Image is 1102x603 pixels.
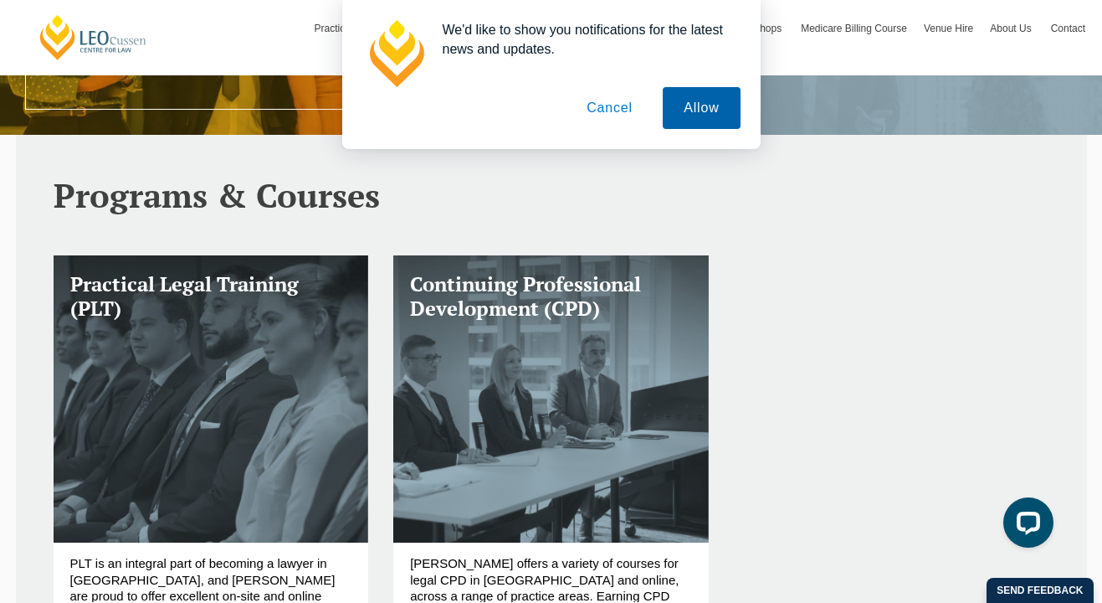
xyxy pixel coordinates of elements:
[566,87,654,129] button: Cancel
[410,272,692,321] h3: Continuing Professional Development (CPD)
[663,87,740,129] button: Allow
[410,555,692,602] p: [PERSON_NAME] offers a variety of courses for legal CPD in [GEOGRAPHIC_DATA] and online, across a...
[362,20,429,87] img: notification icon
[990,491,1060,561] iframe: LiveChat chat widget
[393,255,709,543] a: Continuing Professional Development (CPD)
[70,272,352,321] h3: Practical Legal Training (PLT)
[54,177,1049,214] h2: Programs & Courses
[54,255,369,543] a: Practical Legal Training (PLT)
[70,555,352,602] p: PLT is an integral part of becoming a lawyer in [GEOGRAPHIC_DATA], and [PERSON_NAME] are proud to...
[429,20,741,59] div: We'd like to show you notifications for the latest news and updates.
